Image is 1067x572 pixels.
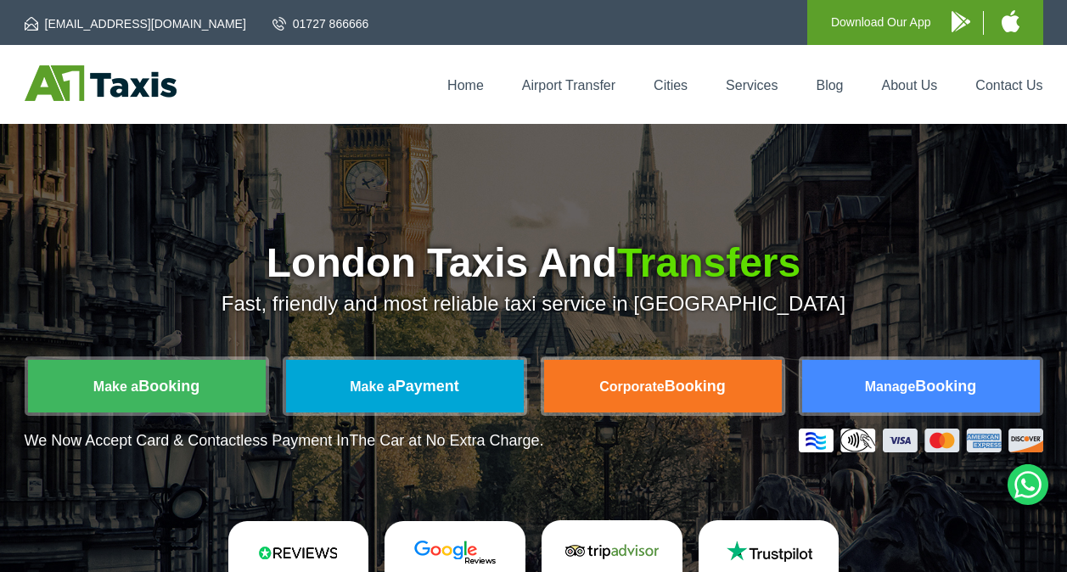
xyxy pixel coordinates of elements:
span: The Car at No Extra Charge. [349,432,543,449]
a: CorporateBooking [544,360,782,412]
a: Make aPayment [286,360,524,412]
img: A1 Taxis Android App [952,11,970,32]
a: About Us [882,78,938,93]
span: Manage [865,379,916,394]
p: Download Our App [831,12,931,33]
img: Reviews.io [247,540,349,565]
img: Google [404,540,506,565]
span: Transfers [617,240,800,285]
p: Fast, friendly and most reliable taxi service in [GEOGRAPHIC_DATA] [25,292,1043,316]
img: A1 Taxis iPhone App [1002,10,1019,32]
a: Home [447,78,484,93]
a: Blog [816,78,843,93]
a: ManageBooking [802,360,1040,412]
span: Make a [350,379,395,394]
a: Services [726,78,778,93]
a: 01727 866666 [272,15,369,32]
span: Make a [93,379,138,394]
a: [EMAIL_ADDRESS][DOMAIN_NAME] [25,15,246,32]
a: Airport Transfer [522,78,615,93]
a: Cities [654,78,688,93]
a: Make aBooking [28,360,266,412]
img: Trustpilot [718,539,820,564]
img: A1 Taxis St Albans LTD [25,65,177,101]
a: Contact Us [975,78,1042,93]
img: Tripadvisor [561,539,663,564]
img: Credit And Debit Cards [799,429,1043,452]
h1: London Taxis And [25,243,1043,283]
span: Corporate [599,379,664,394]
p: We Now Accept Card & Contactless Payment In [25,432,544,450]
